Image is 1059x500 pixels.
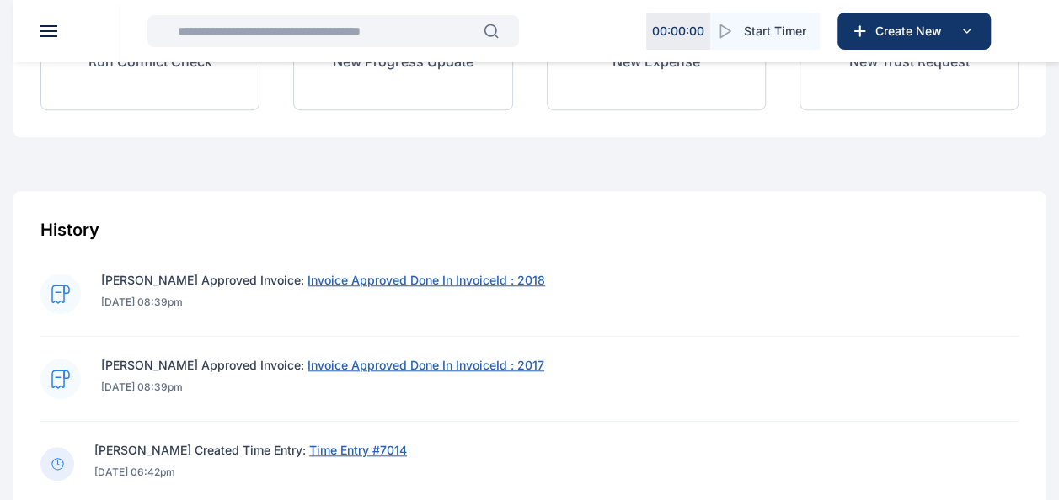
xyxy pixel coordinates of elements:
[309,443,407,457] span: Time Entry #7014
[101,357,544,374] p: [PERSON_NAME] Approved Invoice:
[94,442,407,459] p: [PERSON_NAME] Created Time Entry:
[652,23,704,40] p: 00 : 00 : 00
[94,465,407,479] p: [DATE] 06:42pm
[101,295,545,309] p: [DATE] 08:39pm
[101,272,545,289] p: [PERSON_NAME] Approved Invoice:
[101,380,544,394] p: [DATE] 08:39pm
[40,218,1019,242] div: History
[869,23,956,40] span: Create New
[710,13,820,50] button: Start Timer
[308,358,544,372] span: Invoice Approved Done In InvoiceId : 2017
[308,273,545,287] span: Invoice Approved Done In InvoiceId : 2018
[304,273,545,287] a: Invoice Approved Done In InvoiceId : 2018
[744,23,806,40] span: Start Timer
[306,443,407,457] a: Time Entry #7014
[837,13,991,50] button: Create New
[304,358,544,372] a: Invoice Approved Done In InvoiceId : 2017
